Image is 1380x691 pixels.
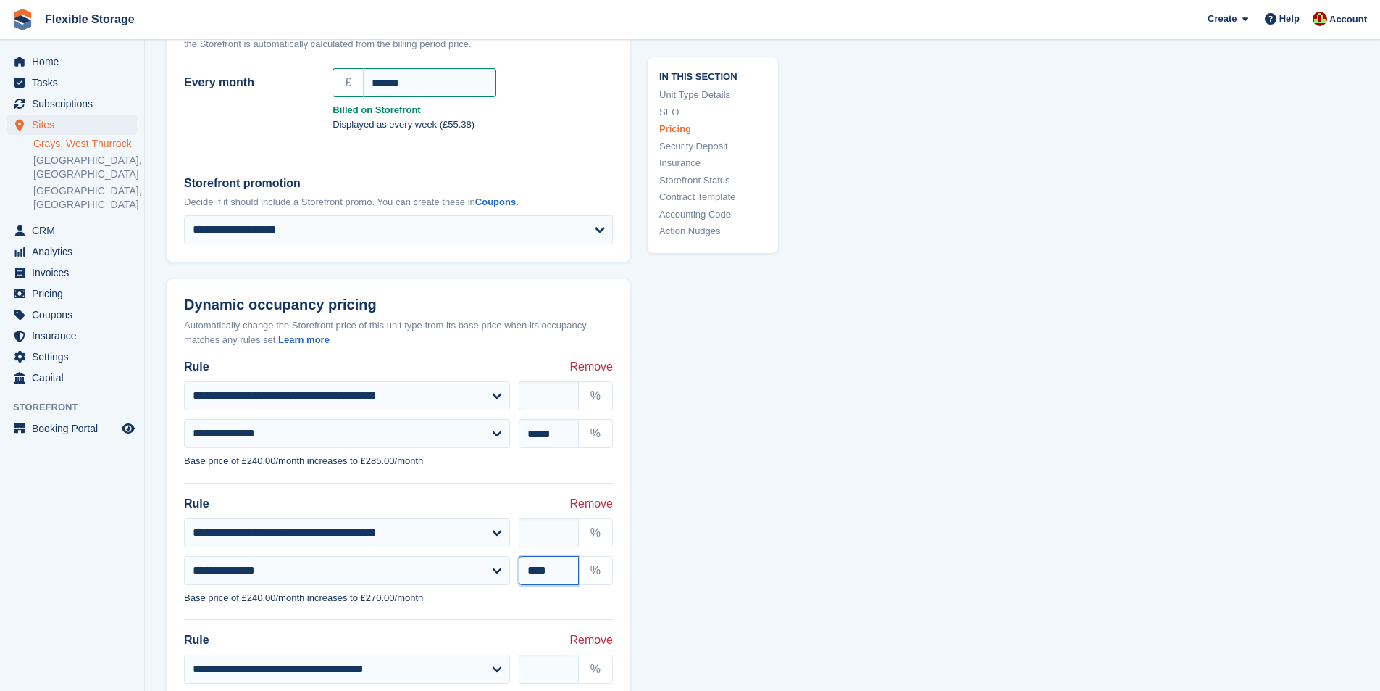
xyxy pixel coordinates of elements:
[7,418,137,439] a: menu
[32,115,119,135] span: Sites
[120,420,137,437] a: Preview store
[7,284,137,304] a: menu
[659,190,766,204] a: Contract Template
[33,154,137,181] a: [GEOGRAPHIC_DATA], [GEOGRAPHIC_DATA]
[333,103,613,117] strong: Billed on Storefront
[33,184,137,212] a: [GEOGRAPHIC_DATA], [GEOGRAPHIC_DATA]
[7,115,137,135] a: menu
[569,632,613,649] span: Remove
[184,175,613,192] label: Storefront promotion
[184,74,315,91] label: Every month
[569,358,613,376] span: Remove
[659,138,766,153] a: Security Deposit
[659,104,766,119] a: SEO
[7,368,137,388] a: menu
[184,318,613,347] div: Automatically change the Storefront price of this unit type from its base price when its occupanc...
[1208,12,1237,26] span: Create
[659,207,766,221] a: Accounting Code
[7,73,137,93] a: menu
[333,117,613,132] p: Displayed as every week (£55.38)
[1329,12,1367,27] span: Account
[184,632,209,649] strong: Rule
[7,305,137,325] a: menu
[184,297,377,313] span: Dynamic occupancy pricing
[32,326,119,346] span: Insurance
[13,400,144,415] span: Storefront
[7,347,137,367] a: menu
[659,173,766,187] a: Storefront Status
[278,334,330,345] a: Learn more
[659,88,766,102] a: Unit Type Details
[7,220,137,241] a: menu
[7,51,137,72] a: menu
[7,94,137,114] a: menu
[32,220,119,241] span: CRM
[184,358,209,376] strong: Rule
[475,196,516,207] a: Coupons
[659,122,766,136] a: Pricing
[32,284,119,304] span: Pricing
[659,224,766,239] a: Action Nudges
[32,94,119,114] span: Subscriptions
[32,241,119,262] span: Analytics
[659,156,766,170] a: Insurance
[39,7,141,31] a: Flexible Storage
[7,241,137,262] a: menu
[7,262,137,283] a: menu
[32,305,119,325] span: Coupons
[32,51,119,72] span: Home
[32,73,119,93] span: Tasks
[184,591,613,605] p: Base price of £240.00/month increases to £270.00/month
[569,495,613,513] span: Remove
[1313,12,1327,26] img: David Jones
[7,326,137,346] a: menu
[32,368,119,388] span: Capital
[184,195,613,210] p: Decide if it should include a Storefront promo. You can create these in .
[184,454,613,468] p: Base price of £240.00/month increases to £285.00/month
[32,262,119,283] span: Invoices
[1279,12,1300,26] span: Help
[184,495,209,513] strong: Rule
[659,68,766,82] span: In this section
[32,418,119,439] span: Booking Portal
[12,9,33,30] img: stora-icon-8386f47178a22dfd0bd8f6a31ec36ba5ce8667c1dd55bd0f319d3a0aa187defe.svg
[32,347,119,367] span: Settings
[33,137,137,151] a: Grays, West Thurrock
